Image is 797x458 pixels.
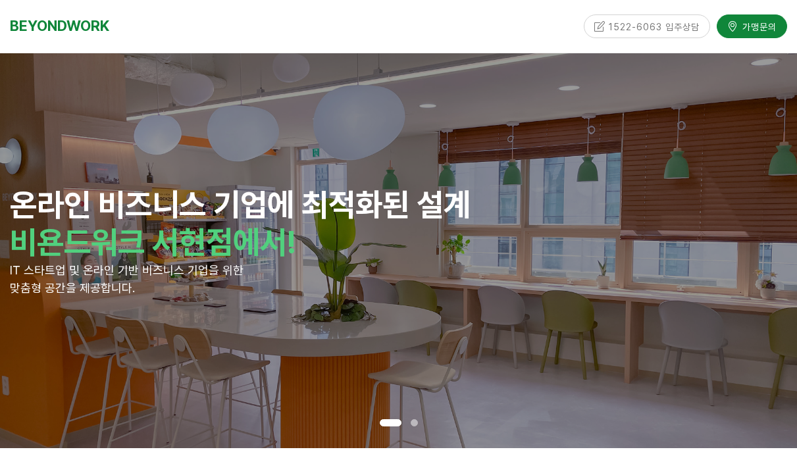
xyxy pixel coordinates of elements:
[10,186,471,224] strong: 온라인 비즈니스 기업에 최적화된 설계
[10,14,109,38] a: BEYONDWORK
[717,14,787,37] a: 가맹문의
[10,223,296,261] strong: 비욘드워크 서현점에서!
[738,20,777,33] span: 가맹문의
[10,281,135,295] span: 맞춤형 공간을 제공합니다.
[10,263,244,277] span: IT 스타트업 및 온라인 기반 비즈니스 기업을 위한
